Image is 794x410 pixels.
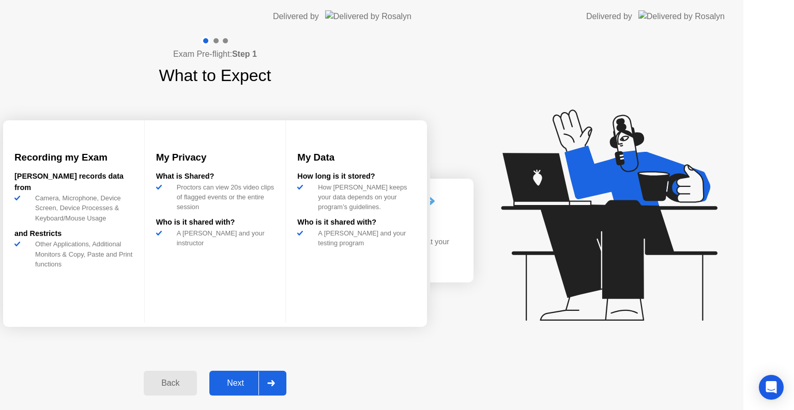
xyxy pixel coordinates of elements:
div: Other Applications, Additional Monitors & Copy, Paste and Print functions [31,239,133,269]
div: Who is it shared with? [297,217,416,228]
h4: Exam Pre-flight: [173,48,257,60]
div: Proctors can view 20s video clips of flagged events or the entire session [173,182,274,212]
button: Next [209,371,286,396]
img: Delivered by Rosalyn [638,10,725,22]
h1: What to Expect [159,63,271,88]
div: Camera, Microphone, Device Screen, Device Processes & Keyboard/Mouse Usage [31,193,133,223]
div: Delivered by [586,10,632,23]
div: Who is it shared with? [156,217,274,228]
div: How [PERSON_NAME] keeps your data depends on your program’s guidelines. [314,182,416,212]
div: and Restricts [14,228,133,240]
div: Back [147,379,194,388]
h3: My Data [297,150,416,165]
button: Back [144,371,197,396]
b: Step 1 [232,50,257,58]
h3: Recording my Exam [14,150,133,165]
div: Delivered by [273,10,319,23]
div: A [PERSON_NAME] and your instructor [173,228,274,248]
div: How long is it stored? [297,171,416,182]
div: What is Shared? [156,171,274,182]
div: Open Intercom Messenger [759,375,784,400]
img: Delivered by Rosalyn [325,10,411,22]
h3: My Privacy [156,150,274,165]
div: Next [212,379,258,388]
div: [PERSON_NAME] records data from [14,171,133,193]
div: A [PERSON_NAME] and your testing program [314,228,416,248]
